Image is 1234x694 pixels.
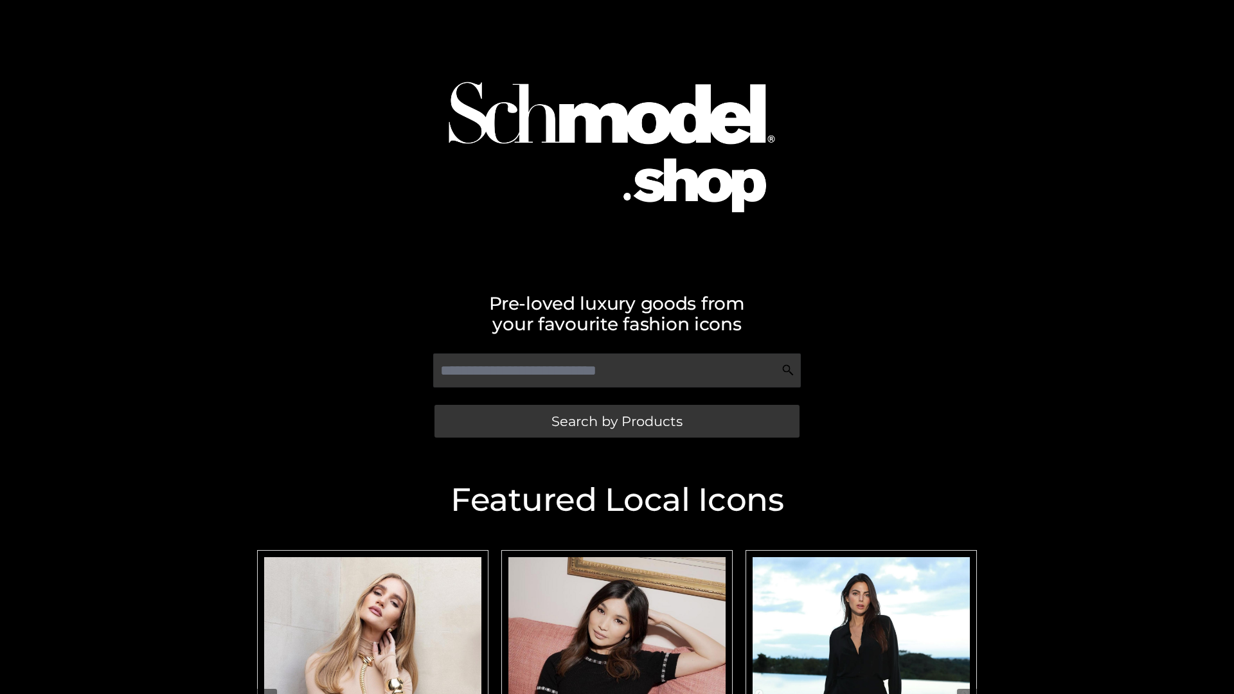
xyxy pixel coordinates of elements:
span: Search by Products [551,414,683,428]
a: Search by Products [434,405,800,438]
h2: Pre-loved luxury goods from your favourite fashion icons [251,293,983,334]
h2: Featured Local Icons​ [251,484,983,516]
img: Search Icon [782,364,794,377]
